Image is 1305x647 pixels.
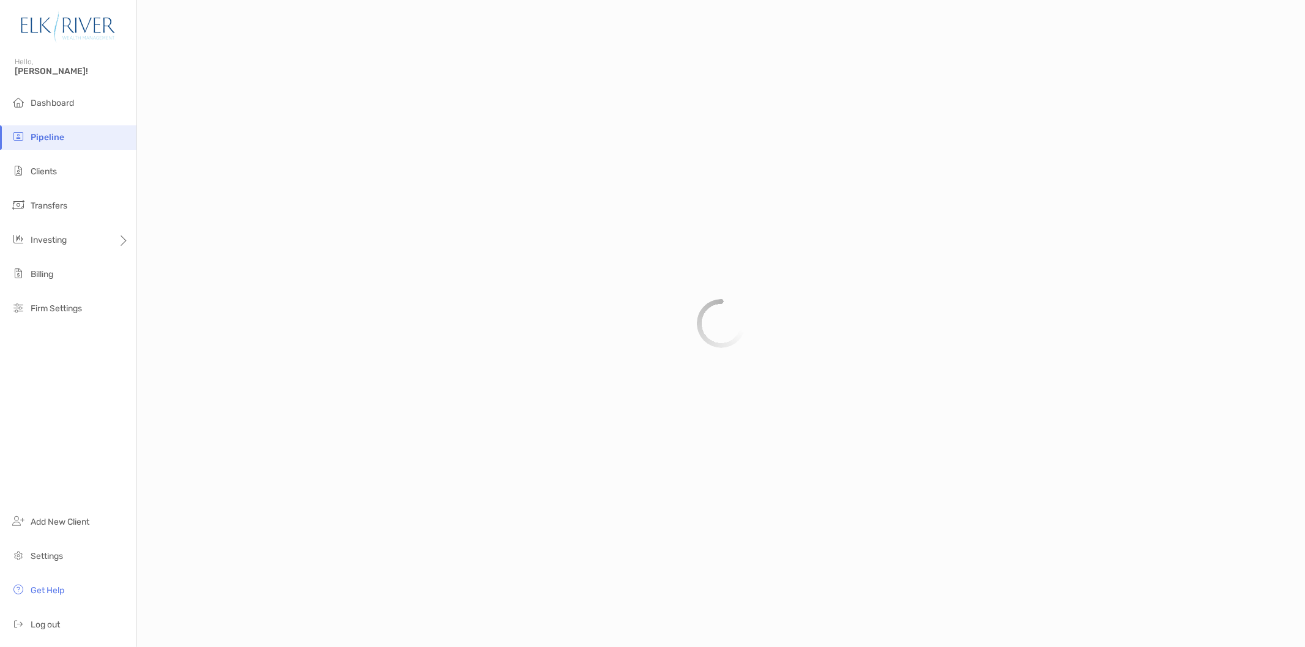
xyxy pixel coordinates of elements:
img: logout icon [11,616,26,631]
span: Log out [31,619,60,630]
span: Pipeline [31,132,64,142]
span: Add New Client [31,517,89,527]
img: Zoe Logo [15,5,122,49]
span: Transfers [31,201,67,211]
span: Settings [31,551,63,561]
img: billing icon [11,266,26,281]
img: get-help icon [11,582,26,597]
img: settings icon [11,548,26,563]
span: [PERSON_NAME]! [15,66,129,76]
span: Get Help [31,585,64,596]
span: Dashboard [31,98,74,108]
span: Clients [31,166,57,177]
img: firm-settings icon [11,300,26,315]
img: clients icon [11,163,26,178]
span: Investing [31,235,67,245]
img: investing icon [11,232,26,246]
img: add_new_client icon [11,514,26,528]
span: Firm Settings [31,303,82,314]
img: transfers icon [11,198,26,212]
img: pipeline icon [11,129,26,144]
img: dashboard icon [11,95,26,109]
span: Billing [31,269,53,279]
